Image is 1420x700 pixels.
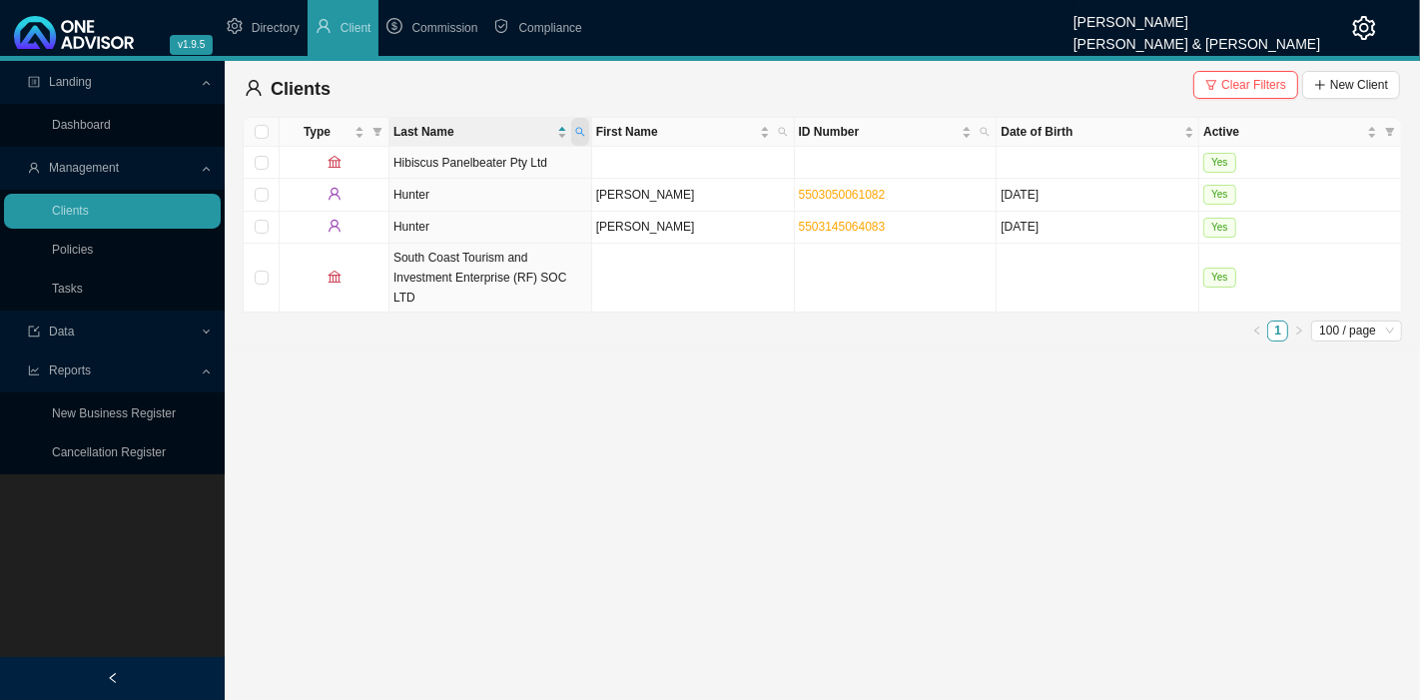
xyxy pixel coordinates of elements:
[799,188,886,202] a: 5503050061082
[328,155,342,169] span: bank
[28,162,40,174] span: user
[1385,127,1395,137] span: filter
[1381,118,1399,146] span: filter
[774,118,792,146] span: search
[1203,268,1235,288] span: Yes
[227,18,243,34] span: setting
[997,179,1199,211] td: [DATE]
[389,179,592,211] td: Hunter
[1246,321,1267,342] button: left
[1294,326,1304,336] span: right
[28,326,40,338] span: import
[328,270,342,284] span: bank
[1319,322,1394,341] span: 100 / page
[592,179,795,211] td: [PERSON_NAME]
[1268,322,1287,341] a: 1
[997,212,1199,244] td: [DATE]
[107,672,119,684] span: left
[997,118,1199,147] th: Date of Birth
[284,122,351,142] span: Type
[596,122,756,142] span: First Name
[28,76,40,88] span: profile
[52,118,111,132] a: Dashboard
[328,187,342,201] span: user
[49,363,91,377] span: Reports
[341,21,371,35] span: Client
[170,35,213,55] span: v1.9.5
[389,147,592,179] td: Hibiscus Panelbeater Pty Ltd
[1252,326,1262,336] span: left
[14,16,134,49] img: 2df55531c6924b55f21c4cf5d4484680-logo-light.svg
[393,122,553,142] span: Last Name
[52,204,89,218] a: Clients
[592,212,795,244] td: [PERSON_NAME]
[1199,118,1402,147] th: Active
[1311,321,1402,342] div: Page Size
[52,406,176,420] a: New Business Register
[592,118,795,147] th: First Name
[1302,71,1400,99] button: New Client
[795,118,998,147] th: ID Number
[518,21,581,35] span: Compliance
[52,282,83,296] a: Tasks
[1203,185,1235,205] span: Yes
[1205,79,1217,91] span: filter
[49,325,74,339] span: Data
[1288,321,1309,342] li: Next Page
[1246,321,1267,342] li: Previous Page
[1203,218,1235,238] span: Yes
[799,220,886,234] a: 5503145064083
[372,127,382,137] span: filter
[799,122,959,142] span: ID Number
[1288,321,1309,342] button: right
[386,18,402,34] span: dollar
[389,244,592,313] td: South Coast Tourism and Investment Enterprise (RF) SOC LTD
[1193,71,1298,99] button: Clear Filters
[411,21,477,35] span: Commission
[1352,16,1376,40] span: setting
[368,118,386,146] span: filter
[976,118,994,146] span: search
[28,364,40,376] span: line-chart
[493,18,509,34] span: safety
[245,79,263,97] span: user
[575,127,585,137] span: search
[328,219,342,233] span: user
[389,212,592,244] td: Hunter
[1073,27,1320,49] div: [PERSON_NAME] & [PERSON_NAME]
[316,18,332,34] span: user
[1330,75,1388,95] span: New Client
[252,21,300,35] span: Directory
[52,243,93,257] a: Policies
[1073,5,1320,27] div: [PERSON_NAME]
[778,127,788,137] span: search
[49,75,92,89] span: Landing
[980,127,990,137] span: search
[1203,153,1235,173] span: Yes
[571,118,589,146] span: search
[52,445,166,459] a: Cancellation Register
[280,118,389,147] th: Type
[1221,75,1286,95] span: Clear Filters
[1267,321,1288,342] li: 1
[1314,79,1326,91] span: plus
[49,161,119,175] span: Management
[1203,122,1363,142] span: Active
[1001,122,1180,142] span: Date of Birth
[271,79,331,99] span: Clients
